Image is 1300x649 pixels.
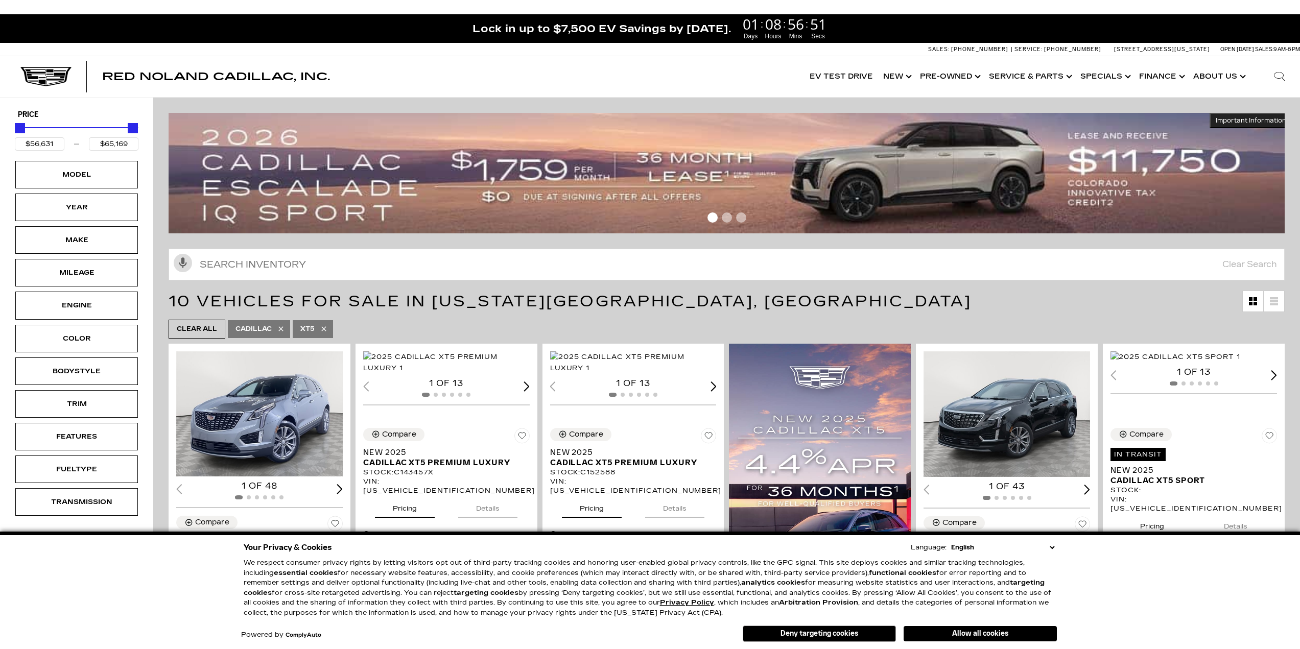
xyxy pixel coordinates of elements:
[15,137,64,151] input: Minimum
[15,119,138,151] div: Price
[1110,495,1277,513] div: VIN: [US_VEHICLE_IDENTIFICATION_NUMBER]
[1255,46,1273,53] span: Sales:
[51,398,102,410] div: Trim
[363,428,424,441] button: Compare Vehicle
[458,495,517,518] button: details tab
[363,447,522,458] span: New 2025
[1220,46,1254,53] span: Open [DATE]
[51,464,102,475] div: Fueltype
[1210,113,1292,128] button: Important Information
[949,542,1057,552] select: Language Select
[286,632,321,638] a: ComplyAuto
[741,32,761,41] span: Days
[363,447,530,468] a: New 2025Cadillac XT5 Premium Luxury
[51,431,102,442] div: Features
[51,267,102,278] div: Mileage
[176,516,238,529] button: Compare Vehicle
[1075,56,1134,97] a: Specials
[569,430,603,439] div: Compare
[51,300,102,311] div: Engine
[942,518,977,527] div: Compare
[1110,475,1269,486] span: Cadillac XT5 Sport
[951,46,1008,53] span: [PHONE_NUMBER]
[514,428,530,447] button: Save Vehicle
[241,632,321,638] div: Powered by
[176,351,344,476] img: 2025 Cadillac XT5 Premium Luxury 1
[454,589,518,597] strong: targeting cookies
[911,544,947,551] div: Language:
[363,351,531,374] div: 1 / 2
[743,626,896,642] button: Deny targeting cookies
[809,17,828,31] span: 51
[15,194,138,221] div: YearYear
[764,32,783,41] span: Hours
[15,325,138,352] div: ColorColor
[15,123,25,133] div: Minimum Price
[363,530,530,539] div: Pricing Details - New 2025 Cadillac XT5 Premium Luxury
[1075,516,1090,536] button: Save Vehicle
[1110,447,1277,486] a: In TransitNew 2025Cadillac XT5 Sport
[177,323,217,335] span: Clear All
[176,480,343,492] div: 1 of 48
[18,110,135,119] h5: Price
[1271,370,1277,380] div: Next slide
[984,56,1075,97] a: Service & Parts
[1110,351,1240,363] img: 2025 Cadillac XT5 Sport 1
[805,56,878,97] a: EV Test Drive
[928,46,950,53] span: Sales:
[274,569,338,577] strong: essential cookies
[15,455,138,483] div: FueltypeFueltype
[1110,367,1277,378] div: 1 of 13
[363,458,522,468] span: Cadillac XT5 Premium Luxury
[128,123,138,133] div: Maximum Price
[701,428,716,447] button: Save Vehicle
[15,292,138,319] div: EngineEngine
[51,366,102,377] div: Bodystyle
[904,626,1057,641] button: Allow all cookies
[809,32,828,41] span: Secs
[15,226,138,254] div: MakeMake
[660,598,714,607] a: Privacy Policy
[711,381,717,391] div: Next slide
[1216,116,1286,125] span: Important Information
[327,516,343,535] button: Save Vehicle
[375,495,435,518] button: pricing tab
[51,234,102,246] div: Make
[363,378,530,389] div: 1 of 13
[235,323,272,335] span: Cadillac
[1188,56,1249,97] a: About Us
[707,212,718,223] span: Go to slide 1
[1134,56,1188,97] a: Finance
[915,56,984,97] a: Pre-Owned
[869,569,936,577] strong: functional cookies
[244,558,1057,618] p: We respect consumer privacy rights by letting visitors opt out of third-party tracking cookies an...
[176,351,344,476] div: 1 / 2
[779,598,858,607] strong: Arbitration Provision
[550,468,717,477] div: Stock : C152588
[15,488,138,516] div: TransmissionTransmission
[195,518,229,527] div: Compare
[1044,46,1101,53] span: [PHONE_NUMBER]
[1283,19,1295,32] a: Close
[1110,465,1269,475] span: New 2025
[722,212,732,223] span: Go to slide 2
[524,381,530,391] div: Next slide
[878,56,915,97] a: New
[300,323,315,335] span: XT5
[51,169,102,180] div: Model
[550,530,717,539] div: Pricing Details - New 2025 Cadillac XT5 Premium Luxury
[20,67,72,86] img: Cadillac Dark Logo with Cadillac White Text
[783,16,786,32] span: :
[169,113,1292,233] img: 2509-September-FOM-Escalade-IQ-Lease9
[102,70,330,83] span: Red Noland Cadillac, Inc.
[363,477,530,495] div: VIN: [US_VEHICLE_IDENTIFICATION_NUMBER]
[1114,46,1210,53] a: [STREET_ADDRESS][US_STATE]
[1262,428,1277,447] button: Save Vehicle
[562,495,622,518] button: pricing tab
[337,484,343,494] div: Next slide
[363,468,530,477] div: Stock : C143457X
[741,17,761,31] span: 01
[928,46,1011,52] a: Sales: [PHONE_NUMBER]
